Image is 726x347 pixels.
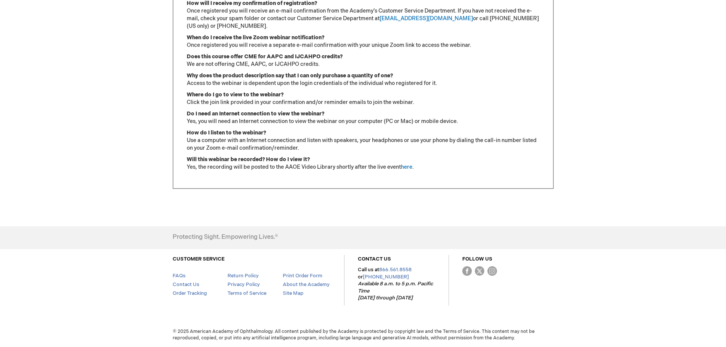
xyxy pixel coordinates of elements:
strong: Why does the product description say that I can only purchase a quantity of one? [187,72,393,79]
em: Available 8 a.m. to 5 p.m. Pacific Time [DATE] through [DATE] [358,281,433,301]
strong: Do I need an Internet connection to view the webinar? [187,110,324,117]
img: Facebook [462,266,472,276]
a: [PHONE_NUMBER] [363,274,409,280]
p: Once registered you will receive a separate e-mail confirmation with your unique Zoom link to acc... [187,34,540,49]
strong: Will this webinar be recorded? How do I view it? [187,156,310,163]
p: Call us at or [358,266,435,302]
a: Return Policy [228,273,259,279]
span: © 2025 American Academy of Ophthalmology. All content published by the Academy is protected by co... [167,328,559,341]
a: Order Tracking [173,290,207,296]
a: FOLLOW US [462,256,492,262]
a: here [401,164,412,170]
p: Access to the webinar is dependent upon the login credentials of the individual who registered fo... [187,72,540,87]
a: CUSTOMER SERVICE [173,256,224,262]
a: Privacy Policy [228,281,260,288]
a: About the Academy [283,281,330,288]
strong: When do I receive the live Zoom webinar notification? [187,34,324,41]
p: Click the join link provided in your confirmation and/or reminder emails to join the webinar. [187,91,540,106]
a: Contact Us [173,281,199,288]
strong: How do I listen to the webinar? [187,130,266,136]
a: Site Map [283,290,303,296]
p: Yes, the recording will be posted to the AAOE Video Library shortly after the live event . [187,156,540,171]
p: We are not offering CME, AAPC, or IJCAHPO credits. [187,53,540,68]
a: FAQs [173,273,186,279]
p: Use a computer with an Internet connection and listen with speakers, your headphones or use your ... [187,129,540,152]
a: CONTACT US [358,256,391,262]
strong: Does this course offer CME for AAPC and IJCAHPO credits? [187,53,343,60]
img: instagram [487,266,497,276]
img: Twitter [475,266,484,276]
a: 866.561.8558 [379,267,412,273]
strong: Where do I go to view to the webinar? [187,91,284,98]
a: Terms of Service [228,290,266,296]
h4: Protecting Sight. Empowering Lives.® [173,234,278,241]
a: [EMAIL_ADDRESS][DOMAIN_NAME] [380,15,473,22]
a: Print Order Form [283,273,322,279]
p: Yes, you will need an Internet connection to view the webinar on your computer (PC or Mac) or mob... [187,110,540,125]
